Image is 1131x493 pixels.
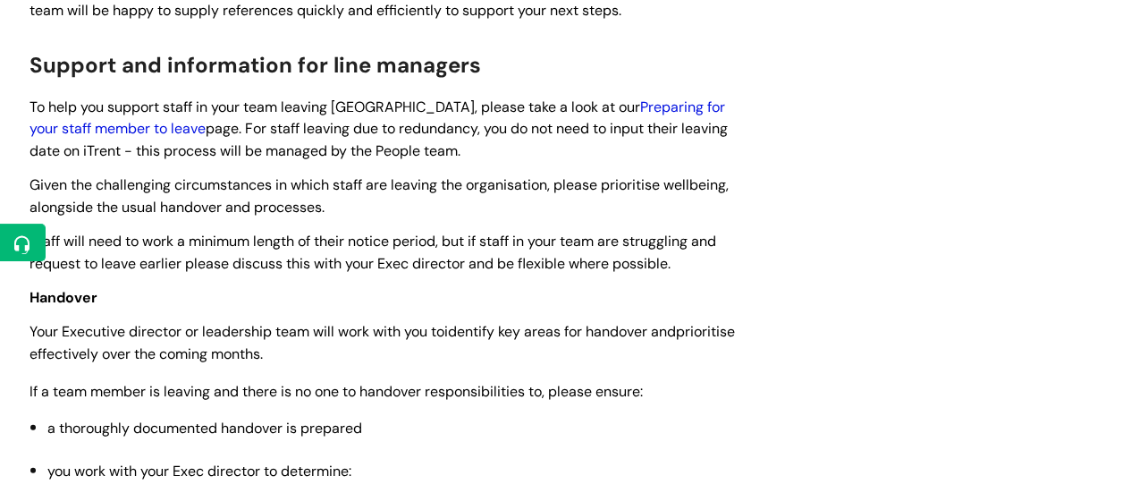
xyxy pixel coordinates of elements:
[30,98,728,161] span: To help you support staff in your team leaving [GEOGRAPHIC_DATA], please take a look at our page....
[30,232,716,273] span: Staff will need to work a minimum length of their notice period, but if staff in your team are st...
[444,322,676,341] span: identify key areas for handover and
[30,288,97,307] span: Handover
[30,175,729,217] span: Given the challenging circumstances in which staff are leaving the organisation, please prioritis...
[47,462,351,480] span: you work with your Exec director to determine:
[30,322,444,341] span: Your Executive director or leadership team will work with you to
[47,419,362,438] span: a thoroughly documented handover is prepared
[30,382,643,401] span: If a team member is leaving and there is no one to handover responsibilities to, please ensure:
[30,51,481,79] span: Support and information for line managers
